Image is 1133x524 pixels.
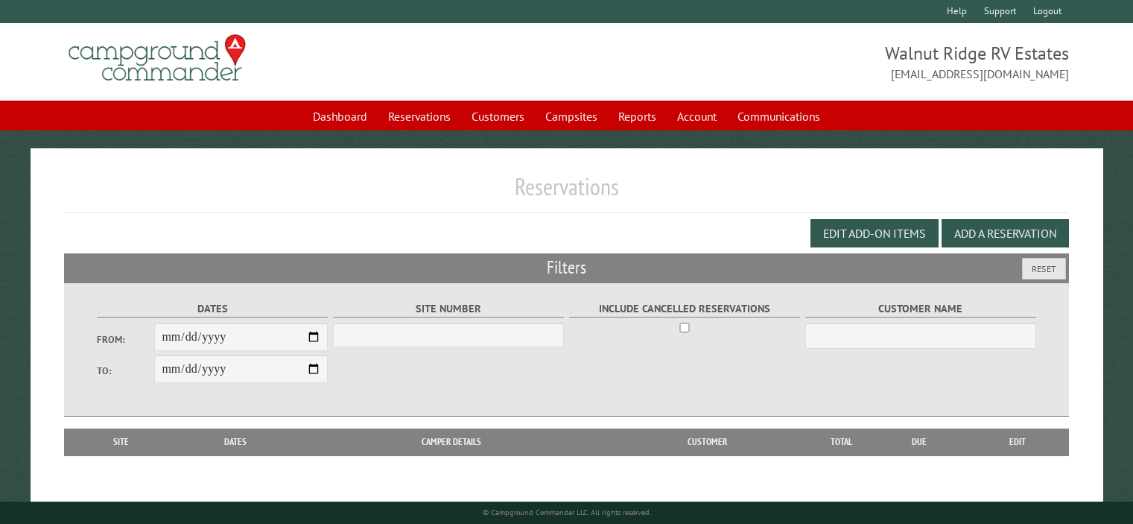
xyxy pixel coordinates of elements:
a: Reports [609,102,665,130]
span: Walnut Ridge RV Estates [EMAIL_ADDRESS][DOMAIN_NAME] [567,41,1069,83]
button: Edit Add-on Items [810,219,939,247]
th: Customer [603,429,812,455]
th: Due [872,429,967,455]
label: To: [97,364,155,378]
label: Site Number [333,300,565,318]
a: Customers [463,102,533,130]
label: Dates [97,300,329,318]
a: Dashboard [304,102,376,130]
th: Dates [171,429,300,455]
a: Reservations [379,102,460,130]
th: Total [812,429,872,455]
label: From: [97,332,155,347]
button: Add a Reservation [942,219,1069,247]
th: Edit [967,429,1069,455]
img: Campground Commander [64,29,250,87]
a: Communications [729,102,829,130]
th: Site [72,429,171,455]
th: Camper Details [300,429,603,455]
small: © Campground Commander LLC. All rights reserved. [483,508,651,517]
label: Include Cancelled Reservations [569,300,801,318]
a: Campsites [536,102,606,130]
h2: Filters [64,253,1069,282]
h1: Reservations [64,172,1069,213]
button: Reset [1022,258,1066,280]
a: Account [668,102,726,130]
label: Customer Name [805,300,1037,318]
